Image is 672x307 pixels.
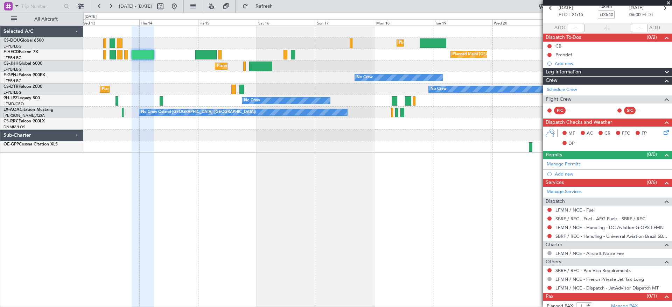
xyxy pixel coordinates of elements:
a: Manage Permits [547,161,581,168]
div: [DATE] [85,14,97,20]
a: CS-DOUGlobal 6500 [3,38,44,43]
div: PIC [554,107,566,114]
span: CS-JHH [3,62,19,66]
a: SBRF / REC - Pax Visa Requirements [555,267,631,273]
a: [PERSON_NAME]/QSA [3,113,45,118]
a: LFMN / NCE - Dispatch - JetAdvisor Dispatch MT [555,285,659,291]
a: CS-RRCFalcon 900LX [3,119,45,123]
a: 9H-LPZLegacy 500 [3,96,40,100]
div: Planned Maint [GEOGRAPHIC_DATA] ([GEOGRAPHIC_DATA]) [217,61,327,71]
div: Thu 14 [139,19,198,26]
button: All Aircraft [8,14,76,25]
span: F-GPNJ [3,73,19,77]
span: Services [546,179,564,187]
a: CS-DTRFalcon 2000 [3,85,42,89]
a: SBRF / REC - Fuel - AEG Fuels - SBRF / REC [555,216,645,222]
span: (0/6) [647,179,657,186]
div: Wed 20 [492,19,551,26]
a: Manage Services [547,188,582,195]
span: ALDT [649,24,661,31]
span: OE-GPP [3,142,19,147]
button: Refresh [239,1,281,12]
a: LFMN / NCE - Fuel [555,207,595,213]
a: LFMN / NCE - Handling - DC Aviation-G-OPS LFMN [555,224,664,230]
span: CS-RRC [3,119,19,123]
span: AC [587,130,593,137]
span: (0/1) [647,292,657,300]
div: Sun 17 [316,19,374,26]
div: Planned Maint Sofia [102,84,138,94]
div: No Crew [244,95,260,106]
a: LFPB/LBG [3,67,22,72]
a: SBRF / REC - Handling - Universal Aviation Brazil SBRF / REC [555,233,668,239]
span: LX-AOA [3,108,20,112]
input: --:-- [568,24,584,32]
span: DP [568,140,575,147]
a: LFPB/LBG [3,44,22,49]
span: FFC [622,130,630,137]
a: LFPB/LBG [3,90,22,95]
span: ATOT [554,24,566,31]
a: LFMD/CEQ [3,101,24,107]
span: All Aircraft [18,17,74,22]
a: Schedule Crew [547,86,577,93]
div: - - [567,107,583,114]
span: Dispatch [546,198,565,206]
span: MF [568,130,575,137]
a: DNMM/LOS [3,124,25,130]
span: Charter [546,241,562,249]
a: OE-GPPCessna Citation XLS [3,142,58,147]
div: SIC [624,107,636,114]
div: Sat 16 [257,19,316,26]
div: Planned Maint [GEOGRAPHIC_DATA] ([GEOGRAPHIC_DATA]) [453,49,563,60]
span: F-HECD [3,50,19,54]
span: Permits [546,151,562,159]
a: F-GPNJFalcon 900EX [3,73,45,77]
div: Mon 18 [375,19,434,26]
div: No Crew Ostend-[GEOGRAPHIC_DATA] ([GEOGRAPHIC_DATA]) [141,107,256,117]
span: Dispatch Checks and Weather [546,119,612,127]
span: 21:15 [572,12,583,19]
span: ELDT [642,12,653,19]
span: CS-DOU [3,38,20,43]
a: LFPB/LBG [3,55,22,60]
input: Trip Number [21,1,62,12]
span: Leg Information [546,68,581,76]
span: (0/0) [647,151,657,158]
a: LX-AOACitation Mustang [3,108,54,112]
a: F-HECDFalcon 7X [3,50,38,54]
span: FP [642,130,647,137]
span: Dispatch To-Dos [546,34,581,42]
span: [DATE] [559,5,573,12]
span: Others [546,258,561,266]
span: CS-DTR [3,85,19,89]
div: - - [637,107,653,114]
div: Prebrief [555,52,572,58]
span: CR [604,130,610,137]
span: Flight Crew [546,95,572,103]
div: No Crew [430,84,447,94]
span: (0/2) [647,34,657,41]
div: Add new [555,60,668,66]
div: Tue 19 [434,19,492,26]
a: LFMN / NCE - Aircraft Noise Fee [555,250,624,256]
span: [DATE] [629,5,644,12]
div: CB [555,43,561,49]
span: Refresh [250,4,279,9]
a: LFPB/LBG [3,78,22,84]
div: Add new [555,171,668,177]
a: CS-JHHGlobal 6000 [3,62,42,66]
div: Planned Maint [GEOGRAPHIC_DATA] ([GEOGRAPHIC_DATA]) [399,38,509,48]
span: ETOT [559,12,570,19]
span: Crew [546,77,558,85]
div: No Crew [357,72,373,83]
a: LFMN / NCE - French Private Jet Tax Long [555,276,644,282]
span: 9H-LPZ [3,96,17,100]
span: [DATE] - [DATE] [119,3,152,9]
span: 06:00 [629,12,640,19]
span: 08:45 [601,3,612,10]
span: Pax [546,293,553,301]
div: Fri 15 [198,19,257,26]
div: Wed 13 [80,19,139,26]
